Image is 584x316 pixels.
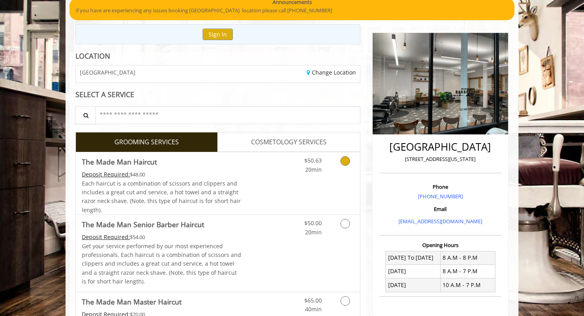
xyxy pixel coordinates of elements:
[82,156,157,167] b: The Made Man Haircut
[82,170,130,178] span: This service needs some Advance to be paid before we block your appointment
[381,141,499,153] h2: [GEOGRAPHIC_DATA]
[398,218,482,225] a: [EMAIL_ADDRESS][DOMAIN_NAME]
[304,297,322,304] span: $65.00
[305,166,322,173] span: 20min
[304,219,322,227] span: $50.00
[381,184,499,190] h3: Phone
[75,51,110,61] b: LOCATION
[381,155,499,163] p: [STREET_ADDRESS][US_STATE]
[440,264,495,278] td: 8 A.M - 7 P.M
[251,137,327,147] span: COSMETOLOGY SERVICES
[75,91,360,98] div: SELECT A SERVICE
[304,157,322,164] span: $50.63
[82,170,242,179] div: $48.00
[75,106,96,124] button: Service Search
[381,206,499,212] h3: Email
[305,228,322,236] span: 20min
[440,251,495,264] td: 8 A.M - 8 P.M
[386,264,441,278] td: [DATE]
[307,69,356,76] a: Change Location
[440,278,495,292] td: 10 A.M - 7 P.M
[114,137,179,147] span: GROOMING SERVICES
[203,29,233,40] button: Sign In
[82,180,241,214] span: Each haircut is a combination of scissors and clippers and includes a great cut and service, a ho...
[386,251,441,264] td: [DATE] To [DATE]
[82,219,204,230] b: The Made Man Senior Barber Haircut
[82,296,182,307] b: The Made Man Master Haircut
[75,6,509,15] p: If you have are experiencing any issues booking [GEOGRAPHIC_DATA] location please call [PHONE_NUM...
[379,242,501,248] h3: Opening Hours
[82,242,242,286] p: Get your service performed by our most experienced professionals. Each haircut is a combination o...
[82,233,130,241] span: This service needs some Advance to be paid before we block your appointment
[305,305,322,313] span: 40min
[82,233,242,241] div: $54.00
[418,193,463,200] a: [PHONE_NUMBER]
[80,69,135,75] span: [GEOGRAPHIC_DATA]
[386,278,441,292] td: [DATE]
